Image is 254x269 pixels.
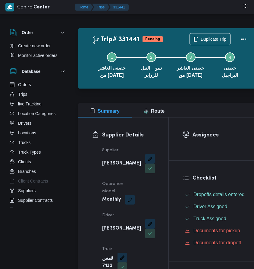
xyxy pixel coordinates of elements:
button: Locations [7,128,69,138]
button: Order [10,29,66,36]
button: حصنى العاشر من [DATE] [171,45,210,84]
span: Location Categories [18,110,56,117]
h3: Assignees [193,131,247,139]
span: Truck Assigned [193,216,226,221]
button: Truck Types [7,147,69,157]
b: [PERSON_NAME] [102,160,141,167]
span: Monitor active orders [18,52,58,59]
button: Create new order [7,41,69,51]
span: Locations [18,129,36,136]
span: حصنى العاشر من [DATE] [97,64,127,79]
button: Duplicate Trip [190,33,230,45]
button: Trips [7,89,69,99]
span: 2 [150,55,152,60]
span: 1 [111,55,113,60]
button: 331441 [108,4,129,11]
span: Driver Assigned [193,203,227,210]
span: حصنى العاشر من [DATE] [176,64,205,79]
button: Client Contracts [7,176,69,186]
span: 4 [229,55,231,60]
span: Driver [102,213,114,217]
span: Create new order [18,42,51,49]
span: Suppliers [18,187,36,194]
button: Database [10,68,66,75]
button: Trucks [7,138,69,147]
span: Trucks [18,139,30,146]
h3: Database [22,68,40,75]
h3: Checklist [193,174,247,182]
button: Devices [7,205,69,215]
button: Dropoffs details entered [183,190,247,199]
button: نيبو _ النيل للزراير [132,45,171,84]
img: X8yXhbKr1z7QwAAAABJRU5ErkJggg== [5,3,14,11]
button: Monitor active orders [7,51,69,60]
button: Clients [7,157,69,167]
button: Trips [92,4,109,11]
div: Order [5,41,71,63]
span: نيبو _ النيل للزراير [136,64,166,79]
button: Orders [7,80,69,89]
span: Pending [143,36,163,42]
span: Route [144,108,165,114]
span: Truck Types [18,149,41,156]
span: Operation Model [102,182,123,193]
span: Duplicate Trip [201,36,227,43]
span: حصنى البراجيل [215,64,245,79]
button: Actions [238,33,250,45]
button: Documents for pickup [183,226,247,236]
span: Documents for dropoff [193,239,241,246]
span: Supplier [102,148,118,152]
button: حصنى البراجيل [210,45,250,84]
button: Drivers [7,118,69,128]
span: Branches [18,168,36,175]
span: Truck Assigned [193,215,226,222]
button: live Tracking [7,99,69,109]
div: Database [5,80,71,210]
button: Documents for dropoff [183,238,247,248]
button: Location Categories [7,109,69,118]
span: Dropoffs details entered [193,191,245,198]
button: Truck Assigned [183,214,247,224]
span: Trips [18,91,27,98]
span: Dropoffs details entered [193,192,245,197]
span: Devices [18,206,33,214]
button: Home [75,4,93,11]
h3: Supplier Details [102,131,155,139]
b: Pending [145,37,160,41]
h3: Order [22,29,33,36]
h2: Trip# 331441 [92,36,140,44]
span: Orders [18,81,31,88]
span: Summary [90,108,120,114]
span: Documents for pickup [193,228,240,233]
b: Monthly [102,196,121,203]
span: Drivers [18,120,31,127]
button: Driver Assigned [183,202,247,211]
button: حصنى العاشر من [DATE] [92,45,132,84]
b: [PERSON_NAME] [102,225,141,232]
b: Center [33,5,50,10]
span: Driver Assigned [193,204,227,209]
span: Documents for dropoff [193,240,241,245]
span: 3 [190,55,192,60]
button: Suppliers [7,186,69,195]
span: Truck [102,247,113,251]
button: Branches [7,167,69,176]
span: Client Contracts [18,177,48,185]
button: Supplier Contracts [7,195,69,205]
span: Clients [18,158,31,165]
span: live Tracking [18,100,42,108]
span: Documents for pickup [193,227,240,234]
span: Supplier Contracts [18,197,53,204]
